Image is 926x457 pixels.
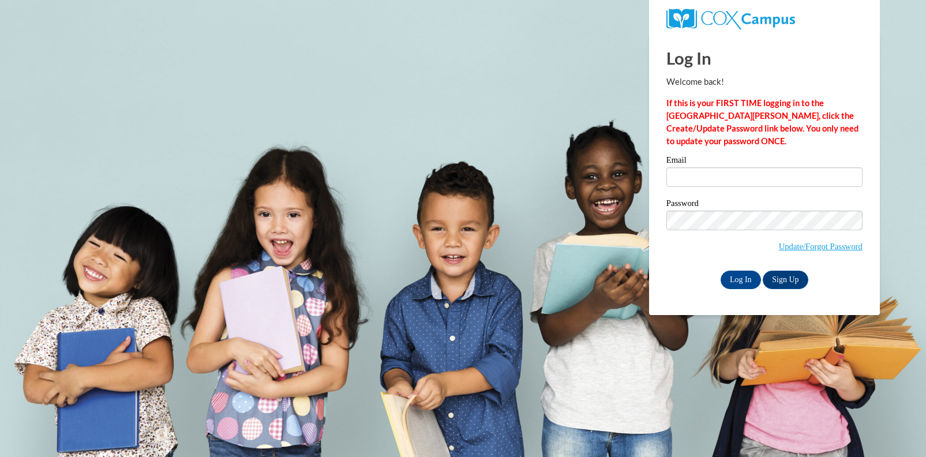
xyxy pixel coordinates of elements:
strong: If this is your FIRST TIME logging in to the [GEOGRAPHIC_DATA][PERSON_NAME], click the Create/Upd... [666,98,858,146]
a: Sign Up [763,271,808,289]
h1: Log In [666,46,863,70]
p: Welcome back! [666,76,863,88]
input: Log In [721,271,761,289]
a: COX Campus [666,13,795,23]
a: Update/Forgot Password [779,242,863,251]
label: Password [666,199,863,211]
label: Email [666,156,863,167]
img: COX Campus [666,9,795,29]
